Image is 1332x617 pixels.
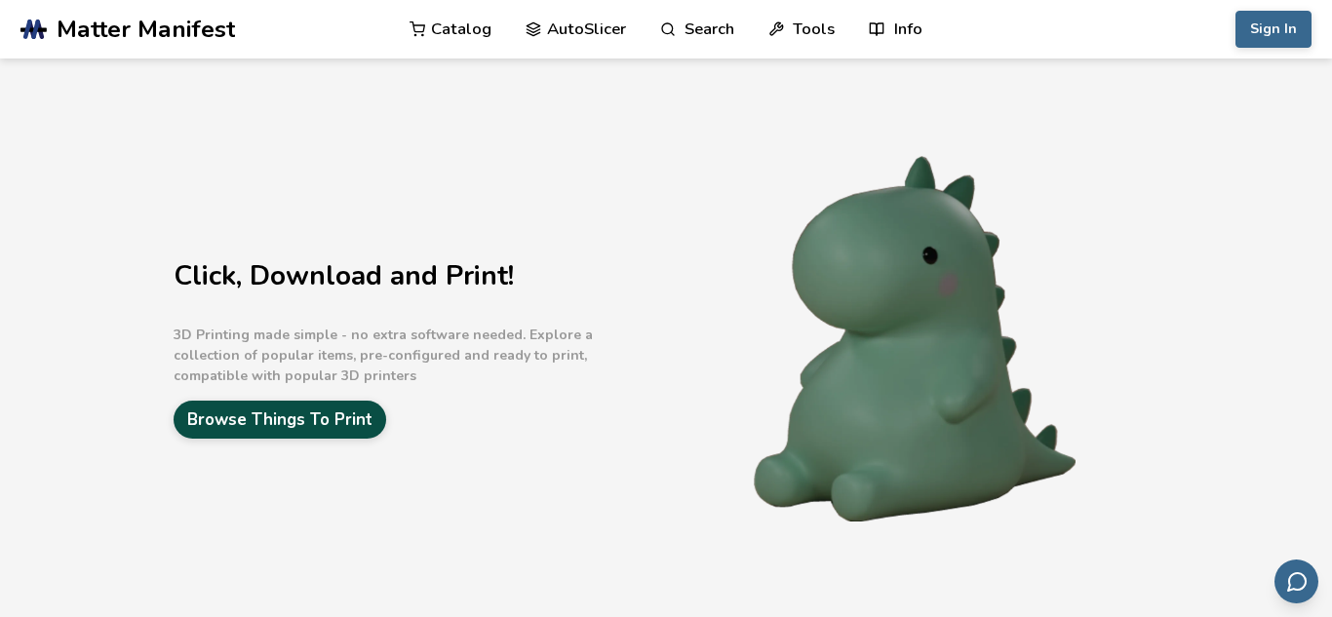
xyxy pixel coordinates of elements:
[174,325,661,386] p: 3D Printing made simple - no extra software needed. Explore a collection of popular items, pre-co...
[57,16,235,43] span: Matter Manifest
[1235,11,1312,48] button: Sign In
[174,261,661,291] h1: Click, Download and Print!
[1274,559,1318,603] button: Send feedback via email
[174,401,386,439] a: Browse Things To Print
